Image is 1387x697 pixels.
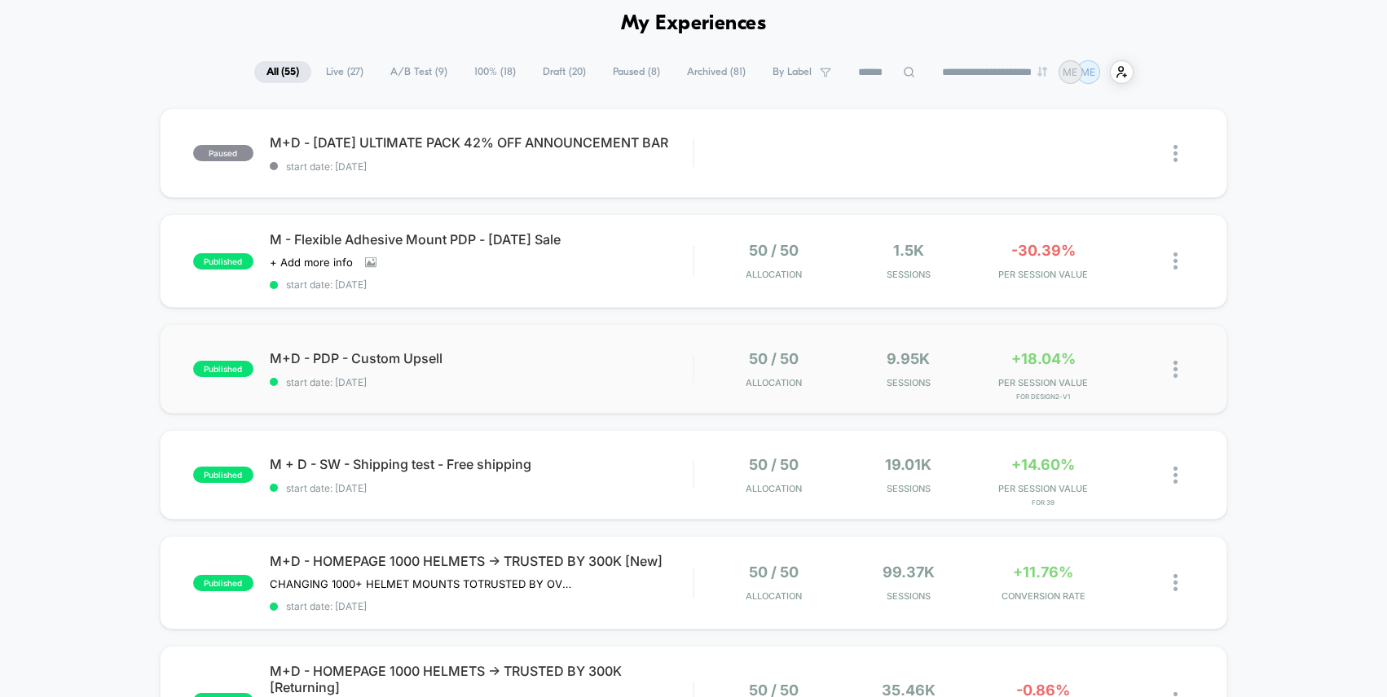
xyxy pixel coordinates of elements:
span: 50 / 50 [749,456,799,473]
span: start date: [DATE] [270,278,693,291]
span: -30.39% [1011,242,1076,259]
img: close [1173,252,1178,270]
span: 100% ( 18 ) [462,61,528,83]
span: CONVERSION RATE [980,590,1107,602]
span: Allocation [746,269,802,280]
span: start date: [DATE] [270,482,693,494]
span: M - Flexible Adhesive Mount PDP - [DATE] Sale [270,231,693,248]
span: Sessions [845,377,971,388]
span: Paused ( 8 ) [601,61,672,83]
span: Draft ( 20 ) [531,61,598,83]
h1: My Experiences [621,12,767,36]
span: start date: [DATE] [270,376,693,388]
img: close [1173,145,1178,162]
span: M+D - HOMEPAGE 1000 HELMETS -> TRUSTED BY 300K [New] [270,553,693,569]
span: PER SESSION VALUE [980,269,1107,280]
p: ME [1081,66,1095,78]
span: 9.95k [887,350,930,367]
span: By Label [773,66,812,78]
span: start date: [DATE] [270,600,693,612]
span: M+D - PDP - Custom Upsell [270,350,693,366]
span: All ( 55 ) [254,61,311,83]
span: 19.01k [885,456,931,473]
img: close [1173,467,1178,484]
span: 99.37k [883,563,935,581]
span: 50 / 50 [749,563,799,581]
span: Archived ( 81 ) [675,61,758,83]
span: PER SESSION VALUE [980,483,1107,494]
span: +14.60% [1011,456,1075,473]
span: start date: [DATE] [270,160,693,173]
span: M+D - HOMEPAGE 1000 HELMETS -> TRUSTED BY 300K [Returning] [270,663,693,695]
span: for Design2-V1 [980,392,1107,401]
span: published [193,361,253,377]
span: PER SESSION VALUE [980,377,1107,388]
img: end [1037,67,1047,77]
span: M+D - [DATE] ULTIMATE PACK 42% OFF ANNOUNCEMENT BAR [270,134,693,151]
span: A/B Test ( 9 ) [378,61,460,83]
p: ME [1063,66,1077,78]
span: 50 / 50 [749,350,799,367]
span: published [193,467,253,483]
span: +18.04% [1011,350,1076,367]
img: close [1173,361,1178,378]
span: for 39 [980,498,1107,506]
img: close [1173,574,1178,591]
span: published [193,575,253,591]
span: +11.76% [1013,563,1073,581]
span: Sessions [845,590,971,602]
span: CHANGING 1000+ HELMET MOUNTS TOTRUSTED BY OVER 300,000 RIDERS ON HOMEPAGE DESKTOP AND MOBILE [270,577,572,590]
span: + Add more info [270,256,353,269]
span: paused [193,145,253,161]
span: 50 / 50 [749,242,799,259]
span: Sessions [845,269,971,280]
span: Allocation [746,483,802,494]
span: M + D - SW - Shipping test - Free shipping [270,456,693,472]
span: Allocation [746,377,802,388]
span: Allocation [746,590,802,602]
span: 1.5k [893,242,924,259]
span: Sessions [845,483,971,494]
span: Live ( 27 ) [314,61,376,83]
span: published [193,253,253,270]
